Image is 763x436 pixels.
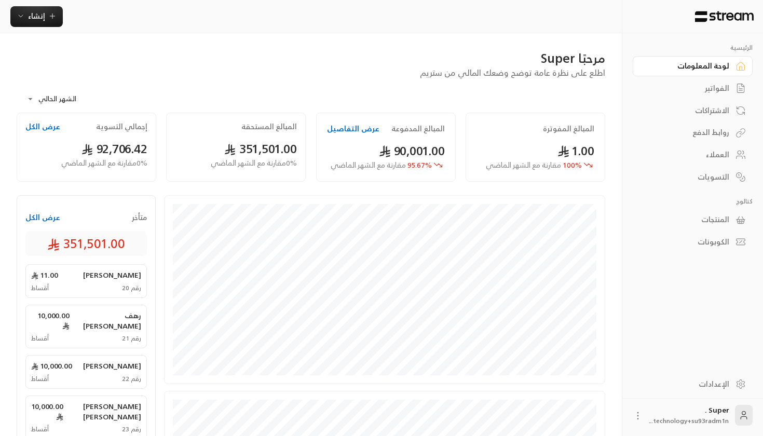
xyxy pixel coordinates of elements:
[327,124,379,134] button: عرض التفاصيل
[646,105,729,116] div: الاشتراكات
[633,374,753,394] a: الإعدادات
[486,160,582,171] span: 100 %
[543,124,594,134] h2: المبالغ المفوترة
[646,127,729,138] div: روابط الدفع
[646,379,729,389] div: الإعدادات
[122,334,141,343] span: رقم 21
[646,61,729,71] div: لوحة المعلومات
[633,210,753,230] a: المنتجات
[224,138,297,159] span: 351,501.00
[649,405,729,426] div: Super .
[649,415,729,426] span: technology+su93radm1n...
[22,86,100,113] div: الشهر الحالي
[633,78,753,99] a: الفواتير
[28,9,45,22] span: إنشاء
[122,284,141,292] span: رقم 20
[646,149,729,160] div: العملاء
[25,121,60,132] button: عرض الكل
[633,56,753,76] a: لوحة المعلومات
[331,158,406,171] span: مقارنة مع الشهر الماضي
[420,65,605,80] span: اطلع على نظرة عامة توضح وضعك المالي من ستريم
[557,140,594,161] span: 1.00
[83,361,141,371] span: [PERSON_NAME]
[633,167,753,187] a: التسويات
[83,270,141,280] span: [PERSON_NAME]
[70,310,141,331] span: رهف [PERSON_NAME]
[331,160,432,171] span: 95.67 %
[241,121,297,132] h2: المبالغ المستحقة
[633,100,753,120] a: الاشتراكات
[122,375,141,383] span: رقم 22
[31,375,49,383] span: أقساط
[646,237,729,247] div: الكوبونات
[31,361,72,371] span: 10,000.00
[633,145,753,165] a: العملاء
[31,270,58,280] span: 11.00
[646,83,729,93] div: الفواتير
[633,232,753,252] a: الكوبونات
[31,401,63,422] span: 10,000.00
[633,197,753,206] p: كتالوج
[31,310,70,331] span: 10,000.00
[31,425,49,433] span: أقساط
[633,44,753,52] p: الرئيسية
[211,158,297,169] span: 0 % مقارنة مع الشهر الماضي
[486,158,561,171] span: مقارنة مع الشهر الماضي
[633,122,753,143] a: روابط الدفع
[122,425,141,433] span: رقم 23
[10,6,63,27] button: إنشاء
[25,212,60,223] button: عرض الكل
[63,401,141,422] span: [PERSON_NAME] [PERSON_NAME]
[646,214,729,225] div: المنتجات
[47,235,125,252] span: 351,501.00
[17,50,605,66] div: مرحبًا Super
[132,212,147,223] span: متأخر
[391,124,445,134] h2: المبالغ المدفوعة
[31,334,49,343] span: أقساط
[379,140,445,161] span: 90,001.00
[646,172,729,182] div: التسويات
[61,158,147,169] span: 0 % مقارنة مع الشهر الماضي
[31,284,49,292] span: أقساط
[96,121,147,132] h2: إجمالي التسوية
[694,11,755,22] img: Logo
[81,138,147,159] span: 92,706.42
